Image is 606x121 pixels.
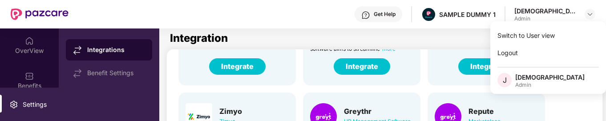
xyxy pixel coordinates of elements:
img: svg+xml;base64,PHN2ZyBpZD0iQmVuZWZpdHMiIHhtbG5zPSJodHRwOi8vd3d3LnczLm9yZy8yMDAwL3N2ZyIgd2lkdGg9Ij... [25,72,34,81]
div: Admin [515,81,585,89]
img: svg+xml;base64,PHN2ZyBpZD0iRHJvcGRvd24tMzJ4MzIiIHhtbG5zPSJodHRwOi8vd3d3LnczLm9yZy8yMDAwL3N2ZyIgd2... [586,11,594,18]
div: Settings [20,100,49,109]
span: J [503,75,507,85]
img: svg+xml;base64,PHN2ZyBpZD0iU2V0dGluZy0yMHgyMCIgeG1sbnM9Imh0dHA6Ly93d3cudzMub3JnLzIwMDAvc3ZnIiB3aW... [9,100,18,109]
img: svg+xml;base64,PHN2ZyB4bWxucz0iaHR0cDovL3d3dy53My5vcmcvMjAwMC9zdmciIHdpZHRoPSIxNy44MzIiIGhlaWdodD... [73,69,82,78]
div: Admin [514,15,577,22]
div: Repute [469,107,501,116]
div: [DEMOGRAPHIC_DATA] [514,7,577,15]
h1: Integration [170,33,228,44]
div: Get Help [374,11,396,18]
button: Integrate [209,58,266,75]
button: Integrate [458,58,515,75]
img: Pazcare_Alternative_logo-01-01.png [422,8,435,21]
div: Switch to User view [490,27,606,44]
button: Integrate [334,58,390,75]
img: svg+xml;base64,PHN2ZyBpZD0iSGVscC0zMngzMiIgeG1sbnM9Imh0dHA6Ly93d3cudzMub3JnLzIwMDAvc3ZnIiB3aWR0aD... [361,11,370,20]
div: Logout [490,44,606,61]
img: New Pazcare Logo [11,8,69,20]
div: Integrations [87,45,145,54]
div: SAMPLE DUMMY 1 [439,10,496,19]
div: [DEMOGRAPHIC_DATA] [515,73,585,81]
div: Zimyo [219,107,242,116]
div: Greythr [344,107,411,116]
div: Benefit Settings [87,69,145,77]
img: svg+xml;base64,PHN2ZyBpZD0iSG9tZSIgeG1sbnM9Imh0dHA6Ly93d3cudzMub3JnLzIwMDAvc3ZnIiB3aWR0aD0iMjAiIG... [25,36,34,45]
img: svg+xml;base64,PHN2ZyB4bWxucz0iaHR0cDovL3d3dy53My5vcmcvMjAwMC9zdmciIHdpZHRoPSIxNy44MzIiIGhlaWdodD... [73,46,82,55]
